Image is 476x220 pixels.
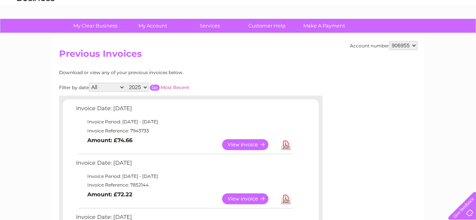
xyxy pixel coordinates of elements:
div: Download or view any of your previous invoices below. [59,70,257,75]
td: Invoice Reference: 7943733 [74,126,294,135]
a: Blog [411,32,421,38]
td: Invoice Reference: 7852144 [74,181,294,190]
a: My Clear Business [64,19,126,33]
a: Energy [362,32,379,38]
a: Download [281,139,290,150]
td: Invoice Date: [DATE] [74,158,294,172]
a: Most Recent [161,85,189,90]
a: My Account [122,19,184,33]
a: View [222,139,277,150]
a: Download [281,193,290,204]
a: Log out [451,32,469,38]
a: Water [344,32,358,38]
a: 0333 014 3131 [334,4,386,13]
div: Account number [350,41,417,50]
a: Services [179,19,241,33]
b: Amount: £74.66 [87,137,132,144]
img: logo.png [17,20,55,42]
td: Invoice Date: [DATE] [74,103,294,117]
a: Make A Payment [293,19,355,33]
a: Contact [426,32,444,38]
a: View [222,193,277,204]
div: Clear Business is a trading name of Verastar Limited (registered in [GEOGRAPHIC_DATA] No. 3667643... [61,4,416,36]
a: Customer Help [236,19,298,33]
h2: Previous Invoices [59,49,417,63]
td: Invoice Period: [DATE] - [DATE] [74,172,294,181]
div: Filter by date [59,83,257,92]
td: Invoice Period: [DATE] - [DATE] [74,117,294,126]
b: Amount: £72.22 [87,191,132,198]
a: Telecoms [383,32,406,38]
